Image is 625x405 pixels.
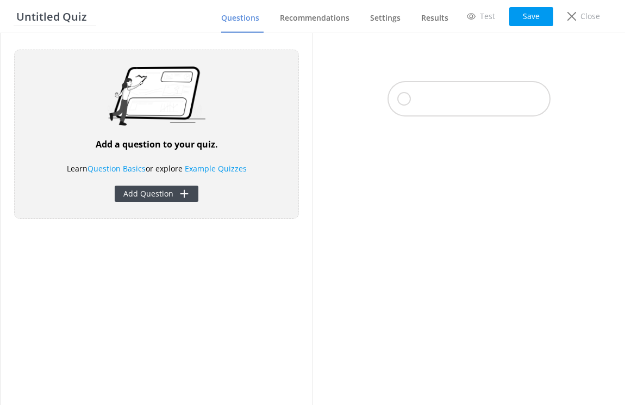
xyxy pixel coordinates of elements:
img: sending... [108,66,205,126]
span: Results [421,13,448,23]
p: Learn or explore [67,163,247,175]
a: Test [459,7,503,26]
span: Recommendations [280,13,349,23]
button: Add Question [115,186,198,202]
span: Settings [370,13,401,23]
button: Save [509,7,553,26]
p: Close [580,10,600,22]
h4: Add a question to your quiz. [96,138,218,152]
a: Question Basics [87,163,146,174]
p: Test [480,10,495,22]
span: Questions [221,13,259,23]
a: Example Quizzes [185,163,247,174]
